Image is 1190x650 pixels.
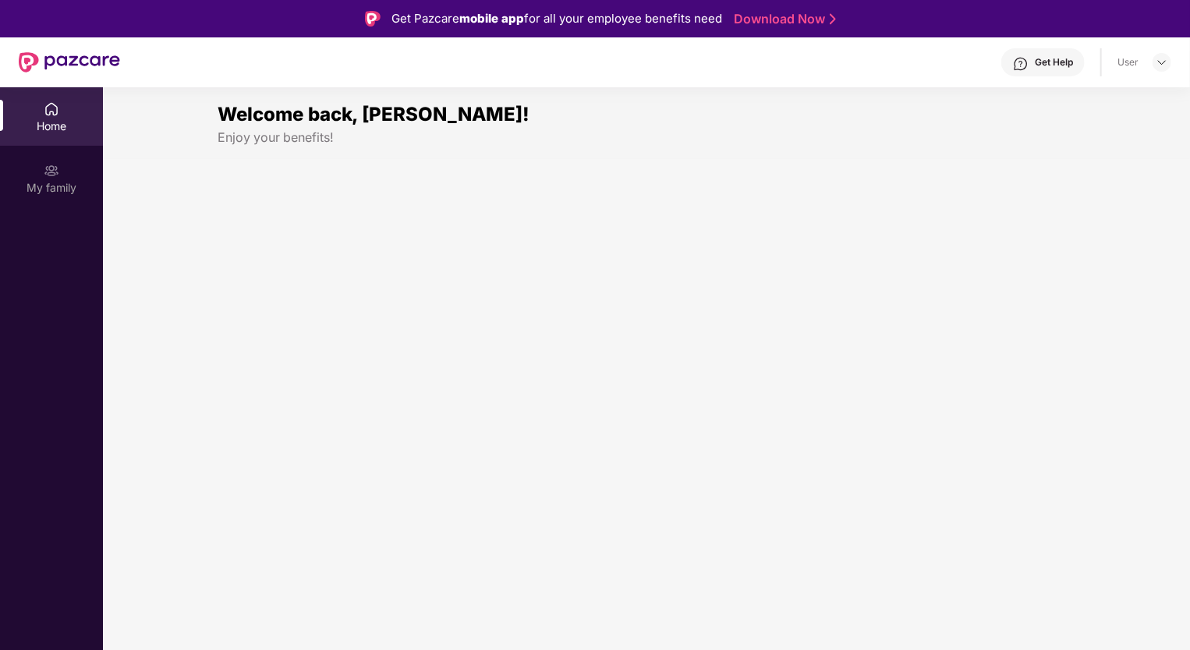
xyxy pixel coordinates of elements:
img: Stroke [830,11,836,27]
div: User [1117,56,1139,69]
a: Download Now [734,11,831,27]
img: Logo [365,11,381,26]
div: Enjoy your benefits! [218,129,1075,146]
div: Get Pazcare for all your employee benefits need [391,9,722,28]
img: svg+xml;base64,PHN2ZyBpZD0iSG9tZSIgeG1sbnM9Imh0dHA6Ly93d3cudzMub3JnLzIwMDAvc3ZnIiB3aWR0aD0iMjAiIG... [44,101,59,117]
span: Welcome back, [PERSON_NAME]! [218,103,529,125]
strong: mobile app [459,11,524,26]
img: svg+xml;base64,PHN2ZyBpZD0iSGVscC0zMngzMiIgeG1sbnM9Imh0dHA6Ly93d3cudzMub3JnLzIwMDAvc3ZnIiB3aWR0aD... [1013,56,1029,72]
img: New Pazcare Logo [19,52,120,72]
img: svg+xml;base64,PHN2ZyBpZD0iRHJvcGRvd24tMzJ4MzIiIHhtbG5zPSJodHRwOi8vd3d3LnczLm9yZy8yMDAwL3N2ZyIgd2... [1156,56,1168,69]
div: Get Help [1035,56,1073,69]
img: svg+xml;base64,PHN2ZyB3aWR0aD0iMjAiIGhlaWdodD0iMjAiIHZpZXdCb3g9IjAgMCAyMCAyMCIgZmlsbD0ibm9uZSIgeG... [44,163,59,178]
